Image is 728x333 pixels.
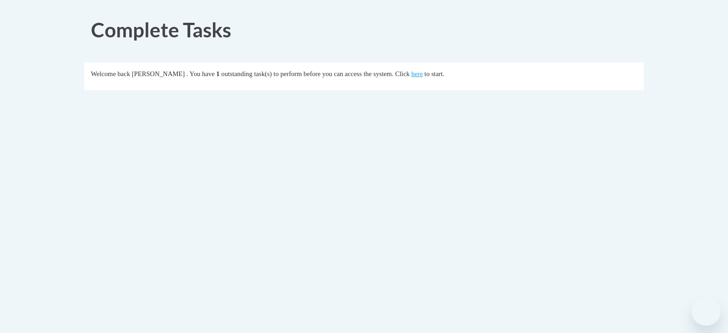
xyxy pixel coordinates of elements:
span: 1 [216,70,219,77]
span: outstanding task(s) to perform before you can access the system. Click [221,70,409,77]
iframe: Button to launch messaging window [692,297,721,326]
span: to start. [425,70,445,77]
a: here [411,70,423,77]
span: Welcome back [91,70,130,77]
span: . You have [187,70,215,77]
span: [PERSON_NAME] [132,70,185,77]
span: Complete Tasks [91,18,231,41]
